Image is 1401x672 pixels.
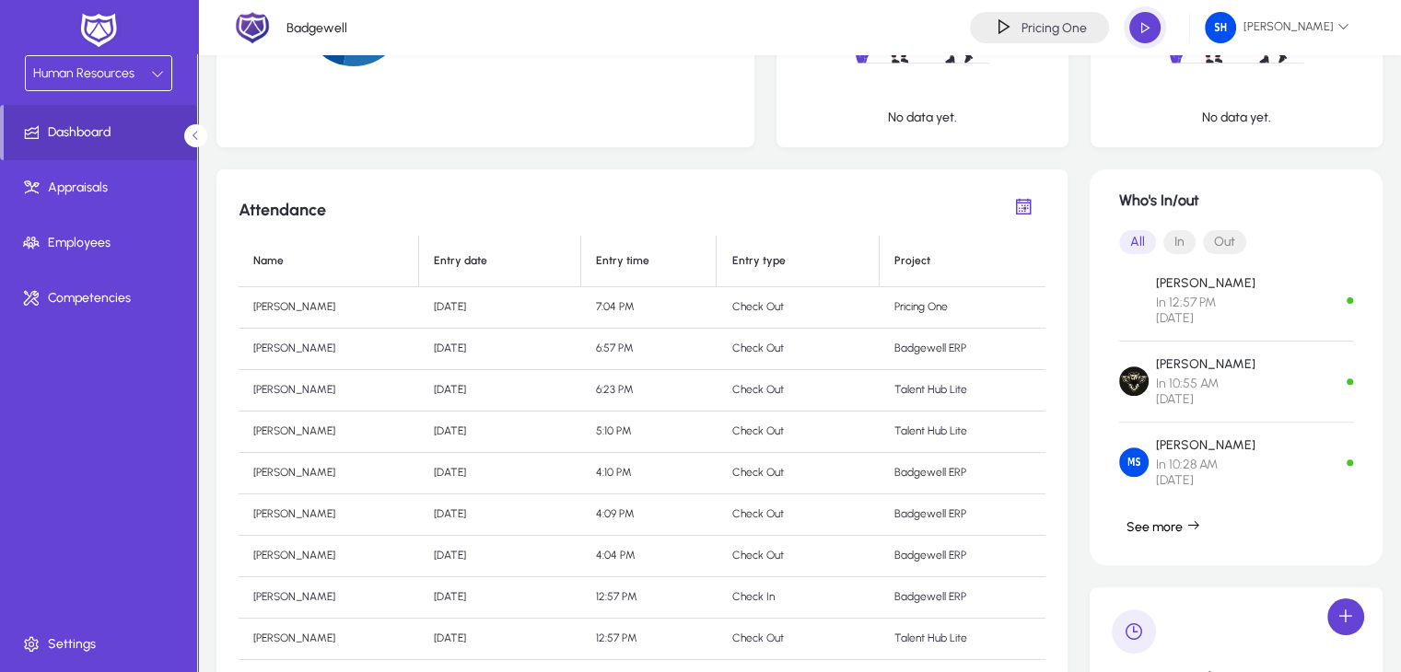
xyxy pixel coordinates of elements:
[717,494,879,536] td: Check Out
[1205,12,1349,43] span: [PERSON_NAME]
[419,494,581,536] td: [DATE]
[581,370,717,411] td: 6:23 PM
[1022,20,1087,36] h4: Pricing One
[581,329,717,370] td: 6:57 PM
[1156,437,1255,453] p: [PERSON_NAME]
[581,453,717,494] td: 4:10 PM
[880,329,1045,370] td: Badgewell ERP
[717,536,879,577] td: Check Out
[1119,447,1149,477] img: mahmoud srour
[581,411,717,453] td: 5:10 PM
[419,536,581,577] td: [DATE]
[880,536,1045,577] td: Badgewell ERP
[419,453,581,494] td: [DATE]
[419,619,581,660] td: [DATE]
[239,370,419,411] td: [PERSON_NAME]
[235,10,270,45] img: 2.png
[880,411,1045,453] td: Talent Hub Lite
[1119,224,1353,261] mat-button-toggle-group: Font Style
[4,617,201,672] a: Settings
[581,536,717,577] td: 4:04 PM
[4,179,201,197] span: Appraisals
[4,123,197,142] span: Dashboard
[880,370,1045,411] td: Talent Hub Lite
[4,234,201,252] span: Employees
[76,11,122,50] img: white-logo.png
[239,287,419,329] td: [PERSON_NAME]
[1119,285,1149,315] img: Mahmoud Samy
[239,619,419,660] td: [PERSON_NAME]
[434,254,487,268] div: Entry date
[731,254,863,268] div: Entry type
[1202,110,1271,125] p: No data yet.
[419,370,581,411] td: [DATE]
[731,254,785,268] div: Entry type
[4,271,201,326] a: Competencies
[286,20,347,36] p: Badgewell
[4,160,201,215] a: Appraisals
[434,254,566,268] div: Entry date
[581,236,717,287] th: Entry time
[581,287,717,329] td: 7:04 PM
[717,329,879,370] td: Check Out
[717,370,879,411] td: Check Out
[717,287,879,329] td: Check Out
[880,453,1045,494] td: Badgewell ERP
[419,577,581,619] td: [DATE]
[1203,230,1246,254] button: Out
[253,254,403,268] div: Name
[1205,12,1236,43] img: 132.png
[894,254,930,268] div: Project
[581,577,717,619] td: 12:57 PM
[581,494,717,536] td: 4:09 PM
[1156,275,1255,291] p: [PERSON_NAME]
[239,200,326,220] h5: Attendance
[1156,295,1255,326] span: In 12:57 PM [DATE]
[1163,230,1196,254] button: In
[239,536,419,577] td: [PERSON_NAME]
[239,329,419,370] td: [PERSON_NAME]
[33,65,134,81] span: Human Resources
[4,215,201,271] a: Employees
[1156,457,1255,488] span: In 10:28 AM [DATE]
[1127,518,1201,535] span: See more
[4,635,201,654] span: Settings
[239,494,419,536] td: [PERSON_NAME]
[1156,376,1255,407] span: In 10:55 AM [DATE]
[880,619,1045,660] td: Talent Hub Lite
[4,289,201,307] span: Competencies
[1119,510,1208,543] button: See more
[717,411,879,453] td: Check Out
[1190,11,1364,44] button: [PERSON_NAME]
[419,411,581,453] td: [DATE]
[1119,366,1149,396] img: Hazem Mourad
[717,577,879,619] td: Check In
[239,411,419,453] td: [PERSON_NAME]
[1156,356,1255,372] p: [PERSON_NAME]
[419,287,581,329] td: [DATE]
[888,110,957,125] p: No data yet.
[581,619,717,660] td: 12:57 PM
[1119,191,1353,209] h1: Who's In/out
[1119,230,1156,254] button: All
[717,453,879,494] td: Check Out
[253,254,284,268] div: Name
[880,494,1045,536] td: Badgewell ERP
[894,254,1031,268] div: Project
[239,453,419,494] td: [PERSON_NAME]
[419,329,581,370] td: [DATE]
[880,287,1045,329] td: Pricing One
[880,577,1045,619] td: Badgewell ERP
[239,577,419,619] td: [PERSON_NAME]
[717,619,879,660] td: Check Out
